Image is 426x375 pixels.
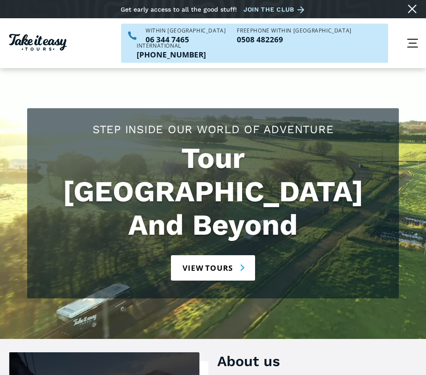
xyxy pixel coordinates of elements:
div: WITHIN [GEOGRAPHIC_DATA] [146,28,226,33]
a: Call us freephone within NZ on 0508482269 [237,36,351,43]
h2: Step Inside Our World Of Adventure [36,122,390,137]
a: Call us within NZ on 063447465 [146,36,226,43]
p: [PHONE_NUMBER] [137,51,206,58]
p: 06 344 7465 [146,36,226,43]
a: View tours [171,255,255,281]
div: Get early access to all the good stuff! [121,6,237,13]
a: Call us outside of NZ on +6463447465 [137,51,206,58]
a: Close message [405,2,419,16]
a: Join the club [243,4,308,15]
img: Take it easy Tours logo [9,34,67,51]
h1: Tour [GEOGRAPHIC_DATA] And Beyond [36,142,390,242]
a: Homepage [9,32,67,55]
div: International [137,43,206,49]
p: 0508 482269 [237,36,351,43]
h3: About us [217,352,417,370]
div: menu [399,30,426,57]
div: Freephone WITHIN [GEOGRAPHIC_DATA] [237,28,351,33]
